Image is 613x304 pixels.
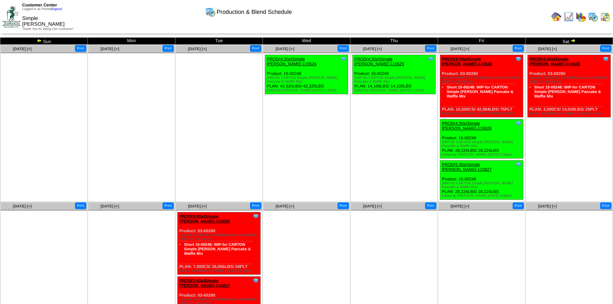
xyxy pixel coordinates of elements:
[447,85,513,98] a: Short 15-00248: WIP-for CARTON Simple [PERSON_NAME] Pancake & Waffle Mix
[600,202,611,209] button: Print
[442,181,523,189] div: (WIP-for CARTON Simple [PERSON_NAME] Pancake & Waffle Mix)
[513,202,524,209] button: Print
[538,204,557,208] a: [DATE] [+]
[588,12,598,22] img: calendarprod.gif
[253,213,259,219] img: Tooltip
[175,38,263,45] td: Tue
[267,57,317,66] a: PROD(4:30a)Simple [PERSON_NAME]-115524
[100,204,119,208] a: [DATE] [+]
[571,38,576,43] img: arrowright.gif
[265,55,348,94] div: Product: 15-00248 PLAN: 42,320LBS / 42,320LBS
[515,161,522,168] img: Tooltip
[250,202,261,209] button: Print
[438,38,525,45] td: Fri
[353,55,436,94] div: Product: 15-00248 PLAN: 14,100LBS / 14,100LBS
[354,76,435,84] div: (WIP-for CARTON Simple [PERSON_NAME] Pancake & Waffle Mix)
[442,76,523,84] div: (Simple [PERSON_NAME] Pancake and Waffle (6/10.7oz Cartons))
[253,277,259,284] img: Tooltip
[600,12,610,22] img: calendarinout.gif
[600,45,611,52] button: Print
[354,57,404,66] a: PROD(4:30a)Simple [PERSON_NAME]-115525
[178,212,261,275] div: Product: 03-00280 PLAN: 7,000CS / 28,056LBS / 50PLT
[515,56,522,62] img: Tooltip
[551,12,562,22] img: home.gif
[440,55,523,117] div: Product: 03-00280 PLAN: 10,500CS / 42,084LBS / 75PLT
[442,162,492,172] a: PROD(5:30a)Simple [PERSON_NAME]-115827
[529,57,580,66] a: PROD(4:00a)Simple [PERSON_NAME]-115523
[179,214,230,224] a: PROD(4:00a)Simple [PERSON_NAME]-115815
[338,45,349,52] button: Print
[22,7,62,11] span: Logged in as Pestell
[363,47,382,51] a: [DATE] [+]
[442,112,523,115] div: Edited by [PERSON_NAME] [DATE] 6:59pm
[75,202,86,209] button: Print
[263,38,350,45] td: Wed
[428,56,434,62] img: Tooltip
[179,278,230,288] a: PROD(5:00a)Simple [PERSON_NAME]-115817
[603,56,609,62] img: Tooltip
[179,269,260,273] div: Edited by [PERSON_NAME] [DATE] 5:25pm
[442,153,523,157] div: Edited by [PERSON_NAME] [DATE] 5:38pm
[184,242,251,256] a: Short 15-00248: WIP-for CARTON Simple [PERSON_NAME] Pancake & Waffle Mix
[22,27,73,31] span: Thank You for Being Our Customer!
[442,140,523,148] div: (WIP-for CARTON Simple [PERSON_NAME] Pancake & Waffle Mix)
[163,45,174,52] button: Print
[450,204,469,208] a: [DATE] [+]
[538,47,557,51] a: [DATE] [+]
[425,45,436,52] button: Print
[442,57,492,66] a: PROD(4:00a)Simple [PERSON_NAME]-115522
[275,204,294,208] a: [DATE] [+]
[275,47,294,51] a: [DATE] [+]
[267,76,348,84] div: (WIP-for CARTON Simple [PERSON_NAME] Pancake & Waffle Mix)
[525,38,613,45] td: Sat
[22,3,57,7] span: Customer Center
[563,12,574,22] img: line_graph.gif
[205,7,216,17] img: calendarprod.gif
[515,120,522,126] img: Tooltip
[513,45,524,52] button: Print
[450,47,469,51] a: [DATE] [+]
[354,88,435,92] div: Edited by [PERSON_NAME] [DATE] 1:10am
[188,204,207,208] span: [DATE] [+]
[217,9,292,15] span: Production & Blend Schedule
[163,202,174,209] button: Print
[442,121,492,131] a: PROD(4:30a)Simple [PERSON_NAME]-115826
[0,38,88,45] td: Sun
[338,202,349,209] button: Print
[250,45,261,52] button: Print
[340,56,347,62] img: Tooltip
[363,204,382,208] a: [DATE] [+]
[13,204,32,208] a: [DATE] [+]
[13,47,32,51] a: [DATE] [+]
[3,6,20,27] img: ZoRoCo_Logo(Green%26Foil)%20jpg.webp
[37,38,42,43] img: arrowleft.gif
[440,161,523,200] div: Product: 15-00248 PLAN: 28,224LBS / 28,224LBS
[576,12,586,22] img: graph.gif
[88,38,175,45] td: Mon
[75,45,86,52] button: Print
[188,47,207,51] a: [DATE] [+]
[425,202,436,209] button: Print
[529,112,610,115] div: Edited by [PERSON_NAME] [DATE] 7:01pm
[528,55,611,117] div: Product: 03-00280 PLAN: 3,500CS / 14,028LBS / 25PLT
[442,194,523,198] div: Edited by [PERSON_NAME] [DATE] 5:48pm
[267,88,348,92] div: Edited by [PERSON_NAME] [DATE] 1:09am
[179,233,260,241] div: (Simple [PERSON_NAME] Pancake and Waffle (6/10.7oz Cartons))
[440,119,523,159] div: Product: 15-00248 PLAN: 28,224LBS / 28,224LBS
[100,47,119,51] a: [DATE] [+]
[22,16,65,27] span: Simple [PERSON_NAME]
[529,76,610,84] div: (Simple [PERSON_NAME] Pancake and Waffle (6/10.7oz Cartons))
